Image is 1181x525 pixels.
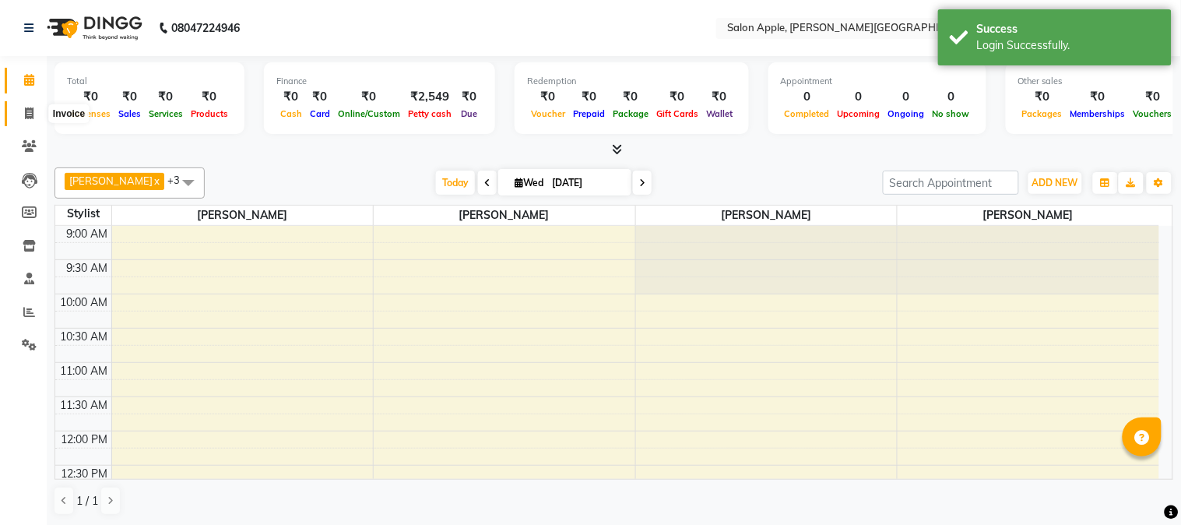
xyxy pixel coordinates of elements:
a: x [153,174,160,187]
div: 9:00 AM [64,226,111,242]
div: ₹0 [652,88,702,106]
span: [PERSON_NAME] [374,206,635,225]
span: Sales [114,108,145,119]
div: ₹2,549 [404,88,455,106]
div: ₹0 [276,88,306,106]
div: ₹0 [1130,88,1176,106]
span: Cash [276,108,306,119]
span: Prepaid [569,108,609,119]
span: [PERSON_NAME] [112,206,374,225]
div: ₹0 [145,88,187,106]
div: Stylist [55,206,111,222]
span: [PERSON_NAME] [898,206,1159,225]
span: Completed [781,108,834,119]
div: 0 [834,88,884,106]
span: Card [306,108,334,119]
span: Packages [1018,108,1067,119]
div: Appointment [781,75,974,88]
div: 0 [929,88,974,106]
div: ₹0 [1067,88,1130,106]
span: Memberships [1067,108,1130,119]
span: [PERSON_NAME] [69,174,153,187]
span: ADD NEW [1032,177,1078,189]
div: 0 [781,88,834,106]
span: Wallet [702,108,736,119]
span: Services [145,108,187,119]
span: Voucher [527,108,569,119]
input: 2025-09-03 [547,171,625,195]
div: Success [977,21,1160,37]
span: +3 [167,174,192,186]
div: 0 [884,88,929,106]
div: ₹0 [114,88,145,106]
span: Today [436,171,475,195]
div: 12:30 PM [58,466,111,482]
span: Wed [511,177,547,189]
div: ₹0 [306,88,334,106]
div: ₹0 [527,88,569,106]
span: Products [187,108,232,119]
b: 08047224946 [171,6,240,50]
span: No show [929,108,974,119]
div: ₹0 [455,88,483,106]
div: ₹0 [67,88,114,106]
button: ADD NEW [1028,172,1082,194]
div: Invoice [49,104,89,123]
span: Gift Cards [652,108,702,119]
div: Finance [276,75,483,88]
div: ₹0 [1018,88,1067,106]
span: Online/Custom [334,108,404,119]
span: 1 / 1 [76,493,98,509]
div: ₹0 [334,88,404,106]
div: 10:00 AM [58,294,111,311]
span: Package [609,108,652,119]
div: 11:30 AM [58,397,111,414]
span: Petty cash [404,108,455,119]
div: Total [67,75,232,88]
input: Search Appointment [883,171,1019,195]
div: 11:00 AM [58,363,111,379]
div: ₹0 [187,88,232,106]
img: logo [40,6,146,50]
span: Ongoing [884,108,929,119]
div: Login Successfully. [977,37,1160,54]
div: 10:30 AM [58,329,111,345]
span: Due [457,108,481,119]
div: Redemption [527,75,736,88]
div: ₹0 [569,88,609,106]
span: [PERSON_NAME] [636,206,898,225]
div: ₹0 [702,88,736,106]
span: Vouchers [1130,108,1176,119]
span: Upcoming [834,108,884,119]
div: 12:00 PM [58,432,111,448]
div: ₹0 [609,88,652,106]
div: 9:30 AM [64,260,111,277]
